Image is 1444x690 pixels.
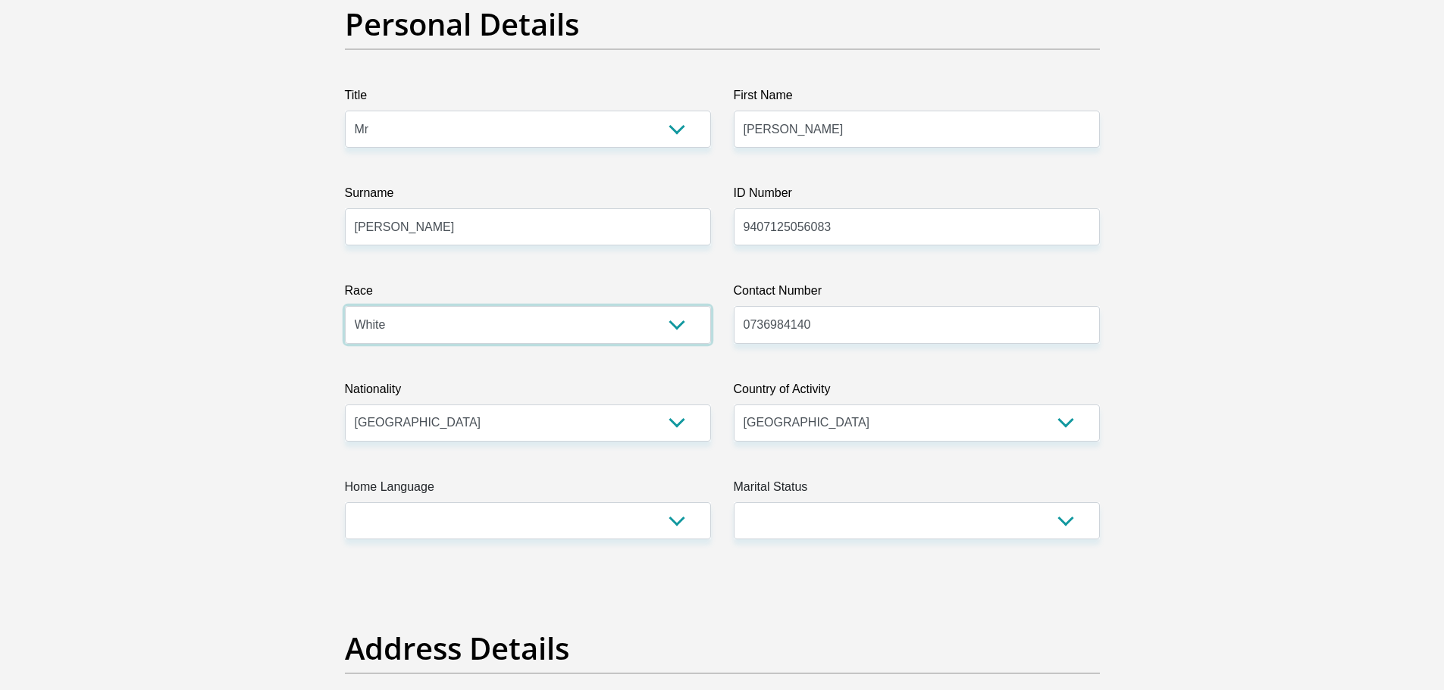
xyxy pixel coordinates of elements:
label: Marital Status [734,478,1100,502]
h2: Personal Details [345,6,1100,42]
label: First Name [734,86,1100,111]
label: Title [345,86,711,111]
input: Surname [345,208,711,245]
label: Surname [345,184,711,208]
label: Nationality [345,380,711,404]
label: Race [345,282,711,306]
label: Contact Number [734,282,1100,306]
label: Country of Activity [734,380,1100,404]
label: ID Number [734,184,1100,208]
input: Contact Number [734,306,1100,343]
input: First Name [734,111,1100,148]
input: ID Number [734,208,1100,245]
label: Home Language [345,478,711,502]
h2: Address Details [345,630,1100,667]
